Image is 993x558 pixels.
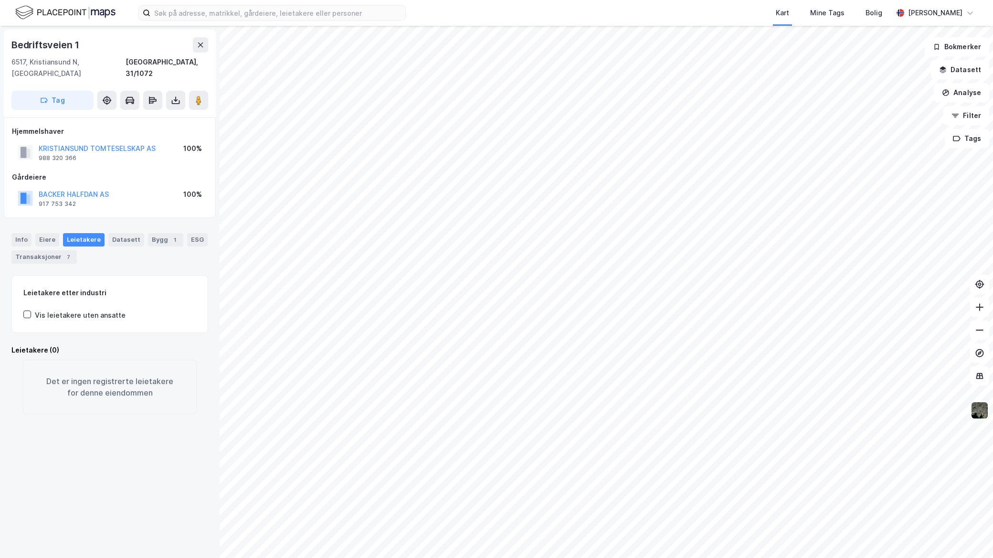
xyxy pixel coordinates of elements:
div: 7 [63,252,73,262]
div: ESG [187,233,208,247]
button: Bokmerker [925,37,989,56]
img: 9k= [971,401,989,419]
button: Datasett [931,60,989,79]
div: 6517, Kristiansund N, [GEOGRAPHIC_DATA] [11,56,126,79]
img: logo.f888ab2527a4732fd821a326f86c7f29.svg [15,4,116,21]
div: Det er ingen registrerte leietakere for denne eiendommen [23,360,197,414]
div: Eiere [35,233,59,247]
iframe: Chat Widget [945,512,993,558]
button: Filter [943,106,989,125]
button: Tags [945,129,989,148]
div: Gårdeiere [12,172,208,183]
div: Bedriftsveien 1 [11,37,81,53]
div: 100% [183,143,202,154]
button: Analyse [934,83,989,102]
div: Leietakere (0) [11,344,208,356]
div: Hjemmelshaver [12,126,208,137]
div: 988 320 366 [39,154,76,162]
input: Søk på adresse, matrikkel, gårdeiere, leietakere eller personer [150,6,405,20]
div: [PERSON_NAME] [908,7,962,19]
div: Info [11,233,32,247]
div: Datasett [108,233,144,247]
div: Mine Tags [810,7,845,19]
div: 1 [170,235,180,245]
div: Leietakere [63,233,105,247]
div: Transaksjoner [11,250,77,264]
div: 100% [183,189,202,200]
div: Leietakere etter industri [23,287,196,299]
button: Tag [11,91,94,110]
div: Bolig [866,7,882,19]
div: Kart [776,7,789,19]
div: Kontrollprogram for chat [945,512,993,558]
div: [GEOGRAPHIC_DATA], 31/1072 [126,56,208,79]
div: Vis leietakere uten ansatte [35,310,126,321]
div: Bygg [148,233,183,247]
div: 917 753 342 [39,200,76,208]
